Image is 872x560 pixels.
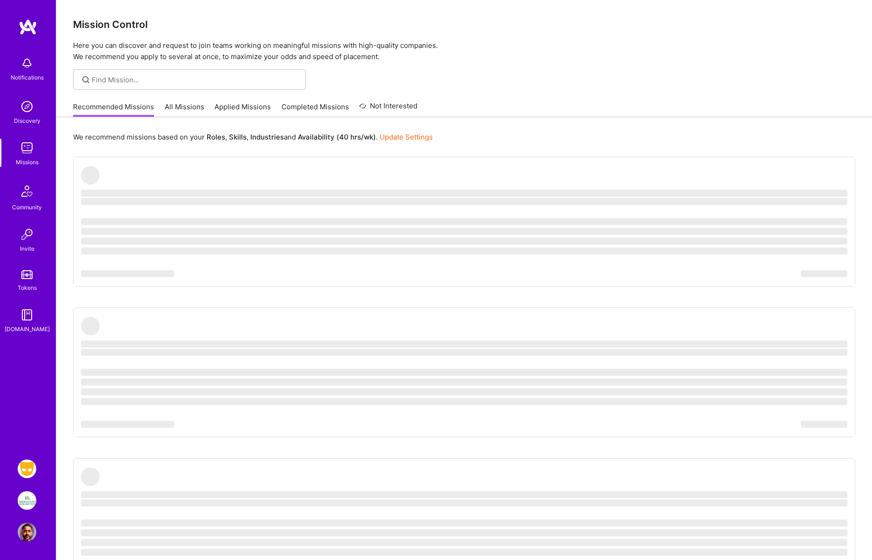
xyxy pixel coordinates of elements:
p: Here you can discover and request to join teams working on meaningful missions with high-quality ... [73,40,855,62]
img: logo [19,19,37,35]
h3: Mission Control [73,19,855,30]
div: Tokens [18,283,37,293]
img: guide book [18,306,36,324]
a: User Avatar [15,523,39,541]
a: Update Settings [380,133,433,141]
a: All Missions [165,102,204,117]
a: Not Interested [359,100,417,117]
a: Applied Missions [215,102,271,117]
div: Discovery [14,116,40,126]
b: Availability (40 hrs/wk) [298,133,376,141]
b: Skills [229,133,247,141]
img: User Avatar [18,523,36,541]
b: Industries [250,133,284,141]
img: Invite [18,225,36,244]
div: Missions [16,157,39,167]
div: Notifications [11,73,44,82]
b: Roles [207,133,225,141]
div: Invite [20,244,34,253]
a: Completed Missions [282,102,349,117]
p: We recommend missions based on your , , and . [73,132,433,142]
img: Grindr: Product & Marketing [18,460,36,478]
img: teamwork [18,139,36,157]
a: Recommended Missions [73,102,154,117]
img: bell [18,54,36,73]
img: discovery [18,97,36,116]
input: Find Mission... [92,75,299,85]
img: Community [16,180,38,202]
div: Community [12,202,42,212]
a: Grindr: Product & Marketing [15,460,39,478]
img: tokens [21,270,33,279]
i: icon SearchGrey [80,74,91,85]
div: [DOMAIN_NAME] [5,324,50,334]
a: We Are The Merchants: Founding Product Manager, Merchant Collective [15,491,39,510]
img: We Are The Merchants: Founding Product Manager, Merchant Collective [18,491,36,510]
